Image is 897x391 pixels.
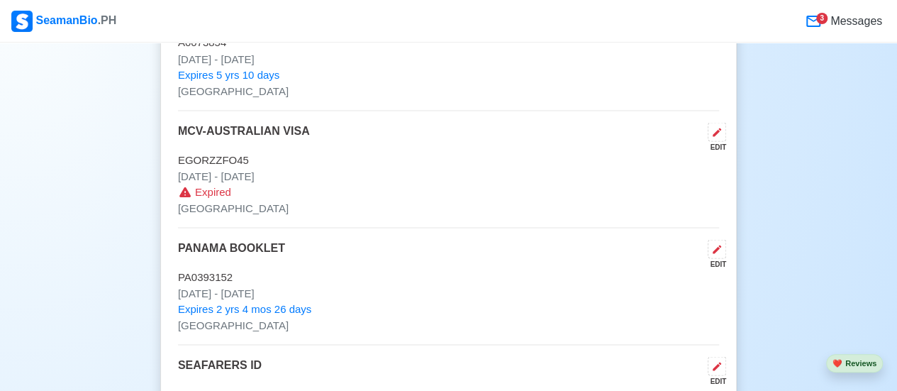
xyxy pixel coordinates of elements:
span: .PH [98,14,117,26]
p: [DATE] - [DATE] [178,51,719,67]
span: Expires 2 yrs 4 mos 26 days [178,301,311,317]
p: [GEOGRAPHIC_DATA] [178,317,719,334]
div: EDIT [702,258,726,269]
p: A0073854 [178,35,719,51]
span: heart [832,359,842,368]
p: [GEOGRAPHIC_DATA] [178,83,719,99]
img: Logo [11,11,33,32]
div: EDIT [702,141,726,152]
p: [GEOGRAPHIC_DATA] [178,200,719,216]
button: heartReviews [826,354,883,373]
p: [DATE] - [DATE] [178,168,719,185]
p: [DATE] - [DATE] [178,285,719,302]
div: SeamanBio [11,11,116,32]
span: Messages [828,13,882,30]
p: SEAFARERS ID [178,356,262,386]
p: MCV-AUSTRALIAN VISA [178,122,310,152]
div: 3 [816,13,828,24]
p: EGORZZFO45 [178,152,719,168]
span: Expires 5 yrs 10 days [178,67,279,83]
p: PANAMA BOOKLET [178,239,285,269]
span: Expired [195,184,231,200]
div: EDIT [702,375,726,386]
p: PA0393152 [178,269,719,285]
